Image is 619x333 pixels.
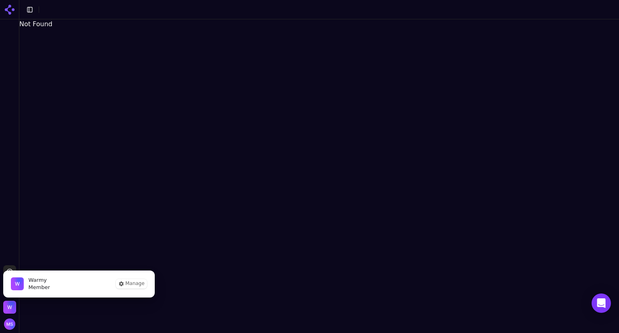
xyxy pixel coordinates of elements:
[3,301,16,314] button: Close organization switcher
[116,279,147,289] button: Manage
[3,301,16,314] img: Warmy
[29,284,50,291] span: Member
[4,318,15,330] img: Maria Sanchez
[4,318,15,330] button: Open user button
[592,293,611,313] div: Open Intercom Messenger
[11,277,24,290] img: Warmy
[3,271,155,298] div: Warmy is active
[19,19,619,29] p: Not Found
[29,277,50,284] span: Warmy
